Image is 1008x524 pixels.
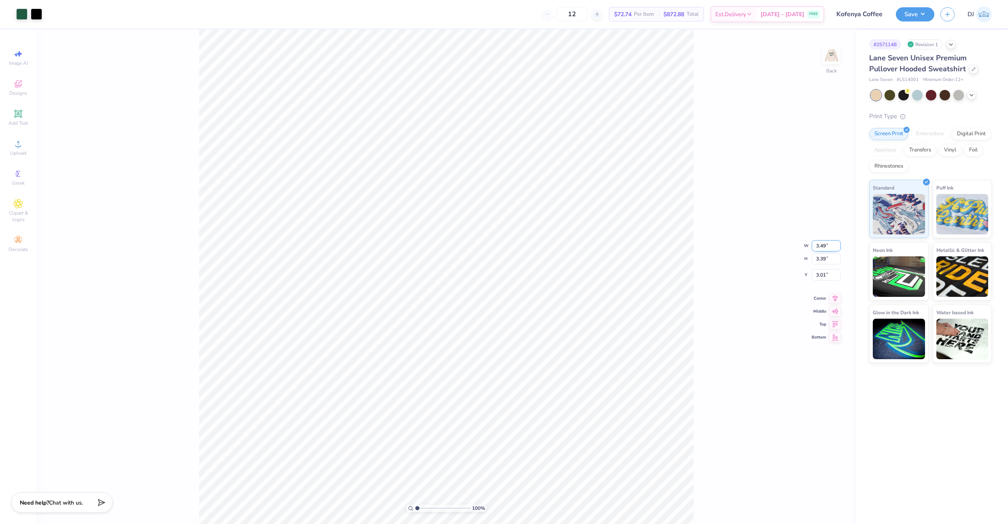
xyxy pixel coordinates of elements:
[873,308,919,317] span: Glow in the Dark Ink
[9,120,28,126] span: Add Text
[715,10,746,19] span: Est. Delivery
[12,180,25,186] span: Greek
[936,246,984,254] span: Metallic & Glitter Ink
[869,39,901,49] div: # 257114B
[812,322,826,327] span: Top
[939,144,961,156] div: Vinyl
[49,499,83,507] span: Chat with us.
[976,6,992,22] img: Deep Jujhar Sidhu
[904,144,936,156] div: Transfers
[897,77,919,83] span: # LS14001
[936,256,989,297] img: Metallic & Glitter Ink
[812,334,826,340] span: Bottom
[873,319,925,359] img: Glow in the Dark Ink
[936,308,974,317] span: Water based Ink
[556,7,588,21] input: – –
[663,10,684,19] span: $872.88
[873,194,925,234] img: Standard
[936,183,953,192] span: Puff Ink
[869,53,967,74] span: Lane Seven Unisex Premium Pullover Hooded Sweatshirt
[923,77,963,83] span: Minimum Order: 12 +
[4,210,32,223] span: Clipart & logos
[634,10,654,19] span: Per Item
[9,246,28,253] span: Decorate
[812,309,826,314] span: Middle
[809,11,818,17] span: FREE
[964,144,983,156] div: Foil
[761,10,804,19] span: [DATE] - [DATE]
[869,144,902,156] div: Applique
[9,90,27,96] span: Designs
[9,60,28,66] span: Image AI
[936,319,989,359] img: Water based Ink
[911,128,949,140] div: Embroidery
[869,128,908,140] div: Screen Print
[812,296,826,301] span: Center
[869,160,908,173] div: Rhinestones
[873,183,894,192] span: Standard
[873,246,893,254] span: Neon Ink
[826,67,837,75] div: Back
[896,7,934,21] button: Save
[869,112,992,121] div: Print Type
[869,77,893,83] span: Lane Seven
[968,6,992,22] a: DJ
[472,505,485,512] span: 100 %
[823,47,840,63] img: Back
[873,256,925,297] img: Neon Ink
[905,39,942,49] div: Revision 1
[687,10,699,19] span: Total
[952,128,991,140] div: Digital Print
[614,10,632,19] span: $72.74
[936,194,989,234] img: Puff Ink
[968,10,974,19] span: DJ
[20,499,49,507] strong: Need help?
[830,6,890,22] input: Untitled Design
[10,150,26,156] span: Upload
